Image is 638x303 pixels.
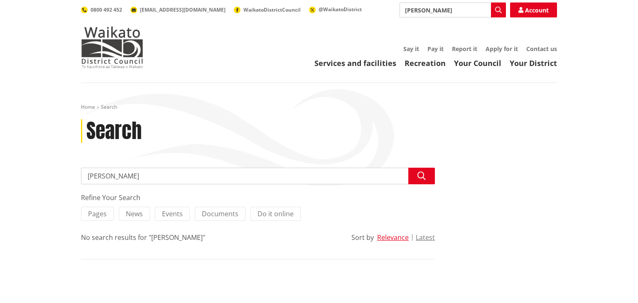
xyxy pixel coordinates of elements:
[234,6,301,13] a: WaikatoDistrictCouncil
[319,6,362,13] span: @WaikatoDistrict
[126,209,143,218] span: News
[81,6,122,13] a: 0800 492 452
[486,45,518,53] a: Apply for it
[400,2,506,17] input: Search input
[81,168,435,184] input: Search input
[416,234,435,241] button: Latest
[314,58,396,68] a: Services and facilities
[91,6,122,13] span: 0800 492 452
[510,58,557,68] a: Your District
[454,58,501,68] a: Your Council
[258,209,294,218] span: Do it online
[130,6,226,13] a: [EMAIL_ADDRESS][DOMAIN_NAME]
[81,232,205,242] div: No search results for "[PERSON_NAME]"
[526,45,557,53] a: Contact us
[377,234,409,241] button: Relevance
[81,27,143,68] img: Waikato District Council - Te Kaunihera aa Takiwaa o Waikato
[86,119,142,143] h1: Search
[140,6,226,13] span: [EMAIL_ADDRESS][DOMAIN_NAME]
[403,45,419,53] a: Say it
[81,103,95,110] a: Home
[405,58,446,68] a: Recreation
[427,45,444,53] a: Pay it
[243,6,301,13] span: WaikatoDistrictCouncil
[88,209,107,218] span: Pages
[81,104,557,111] nav: breadcrumb
[510,2,557,17] a: Account
[101,103,117,110] span: Search
[162,209,183,218] span: Events
[452,45,477,53] a: Report it
[81,193,435,203] div: Refine Your Search
[202,209,238,218] span: Documents
[309,6,362,13] a: @WaikatoDistrict
[351,232,374,242] div: Sort by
